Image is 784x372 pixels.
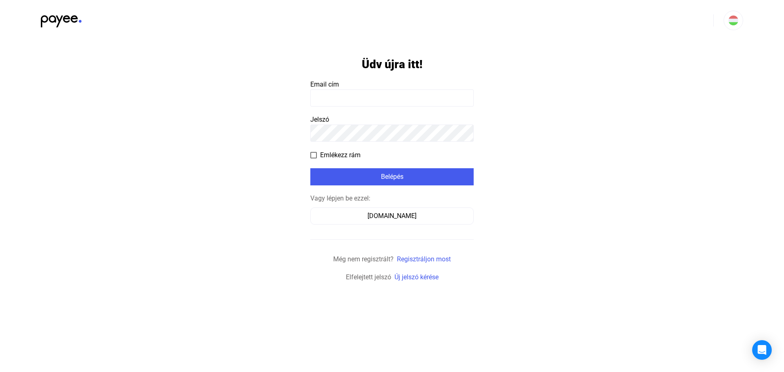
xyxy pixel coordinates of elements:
span: Email cím [310,80,339,88]
h1: Üdv újra itt! [362,57,423,71]
span: Elfelejtett jelszó [346,273,391,281]
a: Új jelszó kérése [394,273,439,281]
span: Emlékezz rám [320,150,361,160]
a: [DOMAIN_NAME] [310,212,474,220]
span: Jelszó [310,116,329,123]
div: Open Intercom Messenger [752,340,772,360]
img: HU [728,16,738,25]
div: Vagy lépjen be ezzel: [310,194,474,203]
div: Belépés [313,172,471,182]
button: Belépés [310,168,474,185]
img: black-payee-blue-dot.svg [41,11,82,27]
div: [DOMAIN_NAME] [313,211,471,221]
button: HU [724,11,743,30]
a: Regisztráljon most [397,255,451,263]
span: Még nem regisztrált? [333,255,394,263]
button: [DOMAIN_NAME] [310,207,474,225]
